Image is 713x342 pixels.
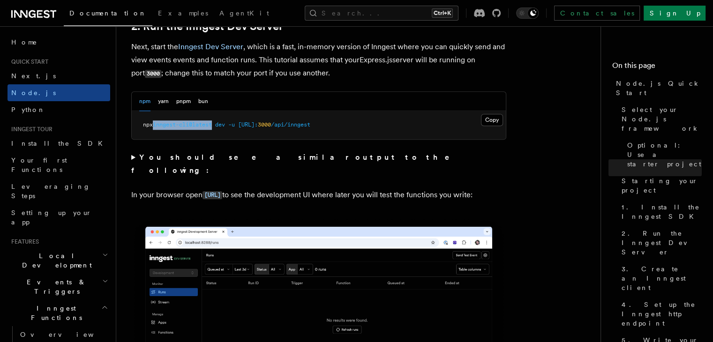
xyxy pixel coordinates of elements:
[481,114,503,126] button: Copy
[627,141,702,169] span: Optional: Use a starter project
[612,60,702,75] h4: On this page
[139,92,150,111] button: npm
[271,121,310,128] span: /api/inngest
[8,152,110,178] a: Your first Functions
[8,67,110,84] a: Next.js
[11,140,108,147] span: Install the SDK
[8,238,39,245] span: Features
[612,75,702,101] a: Node.js Quick Start
[11,183,90,200] span: Leveraging Steps
[432,8,453,18] kbd: Ctrl+K
[554,6,640,21] a: Contact sales
[214,3,275,25] a: AgentKit
[131,40,506,80] p: Next, start the , which is a fast, in-memory version of Inngest where you can quickly send and vi...
[20,331,117,338] span: Overview
[69,9,147,17] span: Documentation
[8,274,110,300] button: Events & Triggers
[644,6,705,21] a: Sign Up
[203,191,222,199] code: [URL]
[623,137,702,172] a: Optional: Use a starter project
[618,296,702,332] a: 4. Set up the Inngest http endpoint
[11,156,67,173] span: Your first Functions
[158,92,169,111] button: yarn
[618,172,702,199] a: Starting your project
[622,264,702,292] span: 3. Create an Inngest client
[131,153,463,175] strong: You should see a similar output to the following:
[238,121,258,128] span: [URL]:
[8,126,53,133] span: Inngest tour
[8,34,110,51] a: Home
[622,229,702,257] span: 2. Run the Inngest Dev Server
[11,89,56,97] span: Node.js
[8,251,102,270] span: Local Development
[145,70,161,78] code: 3000
[618,101,702,137] a: Select your Node.js framework
[153,121,212,128] span: inngest-cli@latest
[618,260,702,296] a: 3. Create an Inngest client
[8,300,110,326] button: Inngest Functions
[622,202,702,221] span: 1. Install the Inngest SDK
[178,42,243,51] a: Inngest Dev Server
[131,188,506,202] p: In your browser open to see the development UI where later you will test the functions you write:
[8,178,110,204] a: Leveraging Steps
[258,121,271,128] span: 3000
[8,304,101,322] span: Inngest Functions
[11,209,92,226] span: Setting up your app
[11,37,38,47] span: Home
[305,6,458,21] button: Search...Ctrl+K
[131,151,506,177] summary: You should see a similar output to the following:
[622,105,702,133] span: Select your Node.js framework
[11,72,56,80] span: Next.js
[8,204,110,230] a: Setting up your app
[8,135,110,152] a: Install the SDK
[8,84,110,101] a: Node.js
[622,300,702,328] span: 4. Set up the Inngest http endpoint
[616,79,702,97] span: Node.js Quick Start
[8,277,102,296] span: Events & Triggers
[198,92,208,111] button: bun
[158,9,208,17] span: Examples
[176,92,191,111] button: pnpm
[11,106,45,113] span: Python
[215,121,225,128] span: dev
[152,3,214,25] a: Examples
[622,176,702,195] span: Starting your project
[8,58,48,66] span: Quick start
[143,121,153,128] span: npx
[618,199,702,225] a: 1. Install the Inngest SDK
[203,190,222,199] a: [URL]
[516,7,539,19] button: Toggle dark mode
[8,101,110,118] a: Python
[8,247,110,274] button: Local Development
[219,9,269,17] span: AgentKit
[618,225,702,260] a: 2. Run the Inngest Dev Server
[228,121,235,128] span: -u
[64,3,152,26] a: Documentation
